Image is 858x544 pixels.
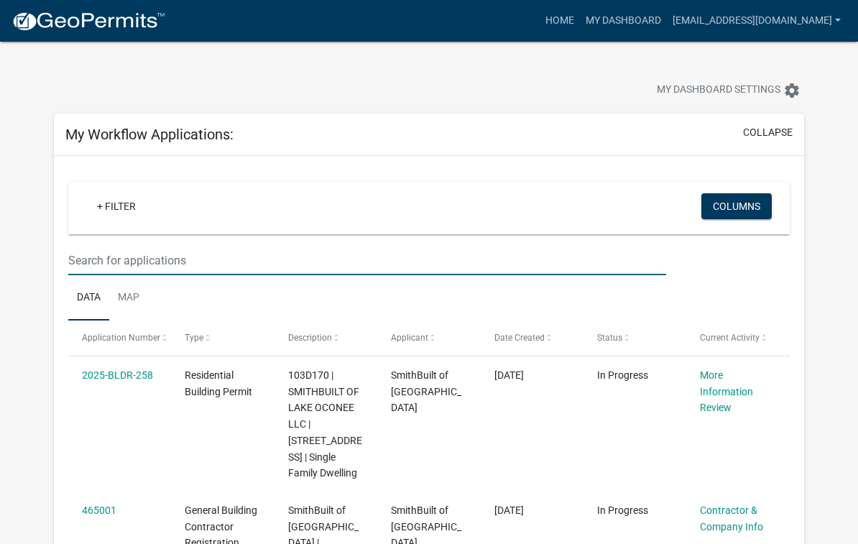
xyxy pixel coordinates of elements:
[68,275,109,321] a: Data
[185,333,203,343] span: Type
[597,333,622,343] span: Status
[82,504,116,516] a: 465001
[743,125,793,140] button: collapse
[288,333,332,343] span: Description
[288,369,362,479] span: 103D170 | SMITHBUILT OF LAKE OCONEE LLC | 264 LOCH WAY | Single Family Dwelling
[580,7,667,34] a: My Dashboard
[700,504,763,533] a: Contractor & Company Info
[583,321,686,355] datatable-header-cell: Status
[82,333,160,343] span: Application Number
[494,369,524,381] span: 08/26/2025
[480,321,583,355] datatable-header-cell: Date Created
[185,369,252,397] span: Residential Building Permit
[701,193,772,219] button: Columns
[171,321,274,355] datatable-header-cell: Type
[275,321,377,355] datatable-header-cell: Description
[686,321,789,355] datatable-header-cell: Current Activity
[700,333,760,343] span: Current Activity
[657,82,780,99] span: My Dashboard Settings
[540,7,580,34] a: Home
[597,504,648,516] span: In Progress
[391,369,461,414] span: SmithBuilt of Lake Oconee
[86,193,147,219] a: + Filter
[82,369,153,381] a: 2025-BLDR-258
[783,82,801,99] i: settings
[700,369,753,414] a: More Information Review
[68,321,171,355] datatable-header-cell: Application Number
[68,246,666,275] input: Search for applications
[391,333,428,343] span: Applicant
[494,504,524,516] span: 08/17/2025
[494,333,545,343] span: Date Created
[597,369,648,381] span: In Progress
[645,76,812,104] button: My Dashboard Settingssettings
[109,275,148,321] a: Map
[65,126,234,143] h5: My Workflow Applications:
[667,7,847,34] a: [EMAIL_ADDRESS][DOMAIN_NAME]
[377,321,480,355] datatable-header-cell: Applicant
